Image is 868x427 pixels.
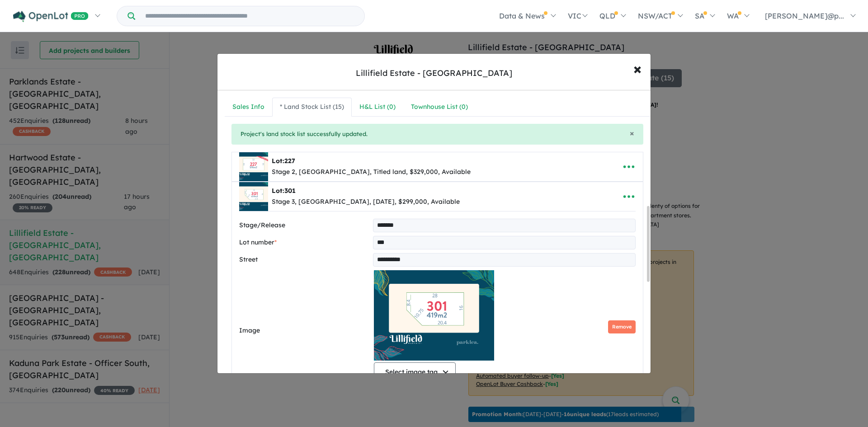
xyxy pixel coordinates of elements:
[13,11,89,22] img: Openlot PRO Logo White
[272,197,460,207] div: Stage 3, [GEOGRAPHIC_DATA], [DATE], $299,000, Available
[239,152,268,181] img: Lillifield%20Estate%20-%20Warragul%20-%20Lot%20227___1750660118.jpg
[374,270,495,361] img: Lillifield Estate - Warragul - Lot 301
[239,182,268,211] img: Lillifield%20Estate%20-%20Warragul%20-%20Lot%20301___1751178607.jpg
[272,167,471,178] div: Stage 2, [GEOGRAPHIC_DATA], Titled land, $329,000, Available
[284,157,295,165] span: 227
[239,254,369,265] label: Street
[239,325,370,336] label: Image
[239,220,369,231] label: Stage/Release
[272,157,295,165] b: Lot:
[280,102,344,113] div: * Land Stock List ( 15 )
[272,187,296,195] b: Lot:
[411,102,468,113] div: Townhouse List ( 0 )
[137,6,363,26] input: Try estate name, suburb, builder or developer
[359,102,396,113] div: H&L List ( 0 )
[630,128,634,138] span: ×
[633,59,642,78] span: ×
[630,129,634,137] button: Close
[765,11,844,20] span: [PERSON_NAME]@p...
[239,237,369,248] label: Lot number
[284,187,296,195] span: 301
[374,362,456,380] button: Select image tag
[232,102,264,113] div: Sales Info
[608,320,636,333] button: Remove
[356,67,512,79] div: Lillifield Estate - [GEOGRAPHIC_DATA]
[231,124,643,145] div: Project's land stock list successfully updated.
